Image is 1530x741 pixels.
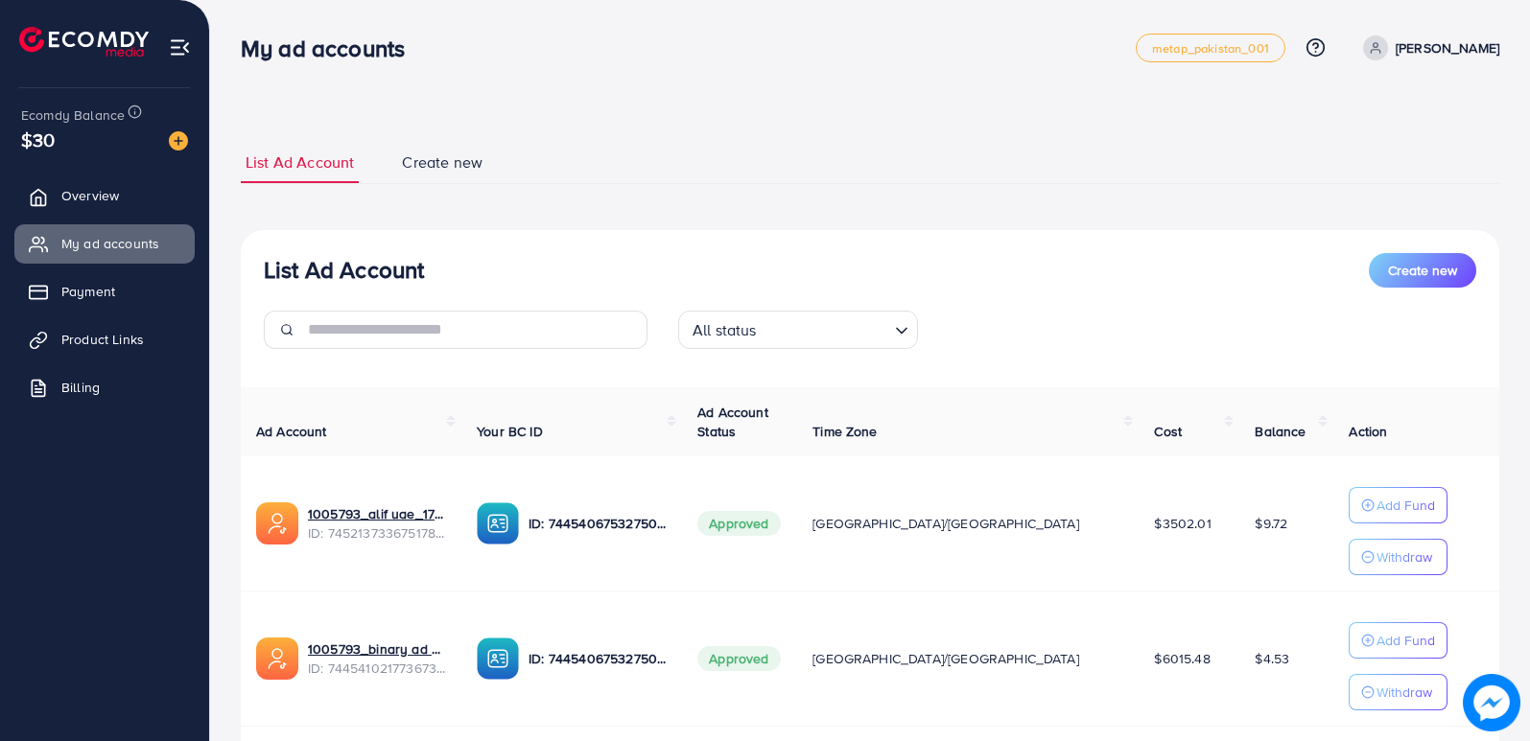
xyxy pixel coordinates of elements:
[402,151,483,174] span: Create new
[14,224,195,263] a: My ad accounts
[1154,649,1210,668] span: $6015.48
[21,126,55,153] span: $30
[1377,629,1435,652] p: Add Fund
[1255,514,1287,533] span: $9.72
[1152,42,1269,55] span: metap_pakistan_001
[14,272,195,311] a: Payment
[256,637,298,680] img: ic-ads-acc.e4c84228.svg
[19,27,149,57] img: logo
[61,234,159,253] span: My ad accounts
[1349,487,1448,523] button: Add Fund
[308,639,446,659] a: 1005793_binary ad account 1_1733519668386
[529,647,667,670] p: ID: 7445406753275019281
[14,176,195,215] a: Overview
[1349,539,1448,575] button: Withdraw
[678,311,918,349] div: Search for option
[241,35,420,62] h3: My ad accounts
[477,502,519,544] img: ic-ba-acc.ded83a64.svg
[1369,253,1476,288] button: Create new
[1255,422,1306,441] span: Balance
[256,502,298,544] img: ic-ads-acc.e4c84228.svg
[308,504,446,523] a: 1005793_alif uae_1735085948322
[1377,545,1432,568] p: Withdraw
[1465,676,1518,729] img: image
[812,649,1079,668] span: [GEOGRAPHIC_DATA]/[GEOGRAPHIC_DATA]
[697,646,780,671] span: Approved
[697,511,780,536] span: Approved
[812,422,877,441] span: Time Zone
[264,256,424,284] h3: List Ad Account
[477,637,519,680] img: ic-ba-acc.ded83a64.svg
[61,282,115,301] span: Payment
[697,403,768,441] span: Ad Account Status
[308,639,446,679] div: <span class='underline'>1005793_binary ad account 1_1733519668386</span></br>7445410217736732673
[1154,422,1182,441] span: Cost
[308,523,446,543] span: ID: 7452137336751783937
[14,320,195,359] a: Product Links
[477,422,543,441] span: Your BC ID
[1396,36,1499,59] p: [PERSON_NAME]
[246,151,354,174] span: List Ad Account
[61,186,119,205] span: Overview
[61,330,144,349] span: Product Links
[689,316,761,344] span: All status
[1355,35,1499,60] a: [PERSON_NAME]
[529,512,667,535] p: ID: 7445406753275019281
[1377,494,1435,517] p: Add Fund
[308,504,446,544] div: <span class='underline'>1005793_alif uae_1735085948322</span></br>7452137336751783937
[14,368,195,406] a: Billing
[1377,681,1432,704] p: Withdraw
[256,422,327,441] span: Ad Account
[1349,674,1448,710] button: Withdraw
[169,131,188,151] img: image
[169,36,191,58] img: menu
[308,659,446,678] span: ID: 7445410217736732673
[1388,261,1457,280] span: Create new
[812,514,1079,533] span: [GEOGRAPHIC_DATA]/[GEOGRAPHIC_DATA]
[61,378,100,397] span: Billing
[1154,514,1211,533] span: $3502.01
[1136,34,1285,62] a: metap_pakistan_001
[1349,622,1448,659] button: Add Fund
[763,313,887,344] input: Search for option
[1255,649,1289,668] span: $4.53
[1349,422,1387,441] span: Action
[21,105,125,125] span: Ecomdy Balance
